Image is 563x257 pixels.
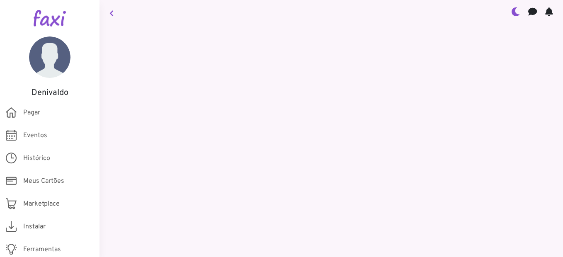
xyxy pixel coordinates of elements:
[23,222,46,232] span: Instalar
[23,108,40,118] span: Pagar
[23,153,50,163] span: Histórico
[23,131,47,141] span: Eventos
[23,176,64,186] span: Meus Cartões
[12,88,87,98] h5: Denivaldo
[23,199,60,209] span: Marketplace
[23,245,61,255] span: Ferramentas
